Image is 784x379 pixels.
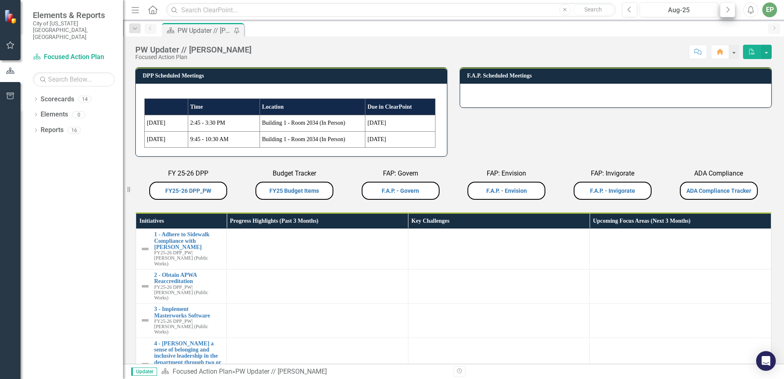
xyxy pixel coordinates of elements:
[41,95,74,104] a: Scorecards
[573,4,614,16] button: Search
[762,2,777,17] button: EP
[166,3,616,17] input: Search ClearPoint...
[154,272,222,285] a: 2 - Obtain APWA Reaccreditation
[4,9,18,24] img: ClearPoint Strategy
[154,250,222,266] small: [PERSON_NAME] (Public Works)
[269,187,319,194] a: FY25 Budget Items
[190,136,229,142] span: 9:45 - 10:30 AM
[640,2,718,17] button: Aug-25
[33,72,115,87] input: Search Below...
[190,104,203,110] strong: Time
[161,367,447,377] div: »
[192,250,193,256] span: |
[262,120,345,126] span: Building 1 - Room 2034 (In Person)
[190,120,225,126] span: 2:45 - 3:30 PM
[756,351,776,371] div: Open Intercom Messenger
[686,187,751,194] a: ADA Compliance Tracker
[135,45,251,54] div: PW Updater // [PERSON_NAME]
[135,54,251,60] div: Focused Action Plan
[33,53,115,62] a: Focused Action Plan
[192,284,193,290] span: |
[165,187,211,194] a: FY25-26 DPP_PW
[154,318,192,324] span: FY25-26 DPP_PW
[486,187,527,194] a: F.A.P. - Envision
[154,284,192,290] span: FY25-26 DPP_PW
[408,229,590,269] td: Double-Click to Edit
[227,229,408,269] td: Double-Click to Edit
[590,229,771,269] td: Double-Click to Edit
[235,368,327,375] div: PW Updater // [PERSON_NAME]
[367,136,386,142] span: [DATE]
[136,304,227,338] td: Double-Click to Edit Right Click for Context Menu
[227,304,408,338] td: Double-Click to Edit
[147,120,165,126] span: [DATE]
[136,229,227,269] td: Double-Click to Edit Right Click for Context Menu
[668,169,770,180] p: ADA Compliance
[367,104,412,110] strong: Due in ClearPoint
[255,182,333,200] button: FY25 Budget Items
[262,136,345,142] span: Building 1 - Room 2034 (In Person)
[154,340,222,372] a: 4 - [PERSON_NAME] a sense of belonging and inclusive leadership in the department through two or ...
[584,6,602,13] span: Search
[68,127,81,134] div: 16
[136,269,227,303] td: Double-Click to Edit Right Click for Context Menu
[408,269,590,303] td: Double-Click to Edit
[137,169,239,180] p: FY 25-26 DPP
[408,304,590,338] td: Double-Click to Edit
[456,169,558,180] p: FAP: Envision
[590,269,771,303] td: Double-Click to Edit
[154,319,222,335] small: [PERSON_NAME] (Public Works)
[590,304,771,338] td: Double-Click to Edit
[33,10,115,20] span: Elements & Reports
[131,368,157,376] span: Updater
[140,359,150,369] img: Not Defined
[467,73,767,79] h3: F.A.P. Scheduled Meetings
[590,187,635,194] a: F.A.P. - Invigorate
[72,111,85,118] div: 0
[154,306,222,319] a: 3 - Implement Masterworks Software
[367,120,386,126] span: [DATE]
[147,136,165,142] span: [DATE]
[562,169,664,180] p: FAP: Invigorate
[467,182,545,200] button: F.A.P. - Envision
[154,250,192,256] span: FY25-26 DPP_PW
[574,182,652,200] button: F.A.P. - Invigorate
[643,5,715,15] div: Aug-25
[41,110,68,119] a: Elements
[140,315,150,325] img: Not Defined
[382,187,419,194] a: F.A.P. - Govern
[362,182,440,200] button: F.A.P. - Govern
[262,104,284,110] strong: Location
[154,231,222,250] a: 1 - Adhere to Sidewalk Compliance with [PERSON_NAME]
[33,20,115,40] small: City of [US_STATE][GEOGRAPHIC_DATA], [GEOGRAPHIC_DATA]
[244,169,346,180] p: Budget Tracker
[41,126,64,135] a: Reports
[78,96,91,103] div: 14
[349,169,451,180] p: FAP: Govern
[149,182,227,200] button: FY25-26 DPP_PW
[192,318,193,324] span: |
[680,182,758,200] button: ADA Compliance Tracker
[154,285,222,301] small: [PERSON_NAME] (Public Works)
[173,368,232,375] a: Focused Action Plan
[140,244,150,254] img: Not Defined
[178,25,232,36] div: PW Updater // [PERSON_NAME]
[227,269,408,303] td: Double-Click to Edit
[140,281,150,291] img: Not Defined
[143,73,443,79] h3: DPP Scheduled Meetings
